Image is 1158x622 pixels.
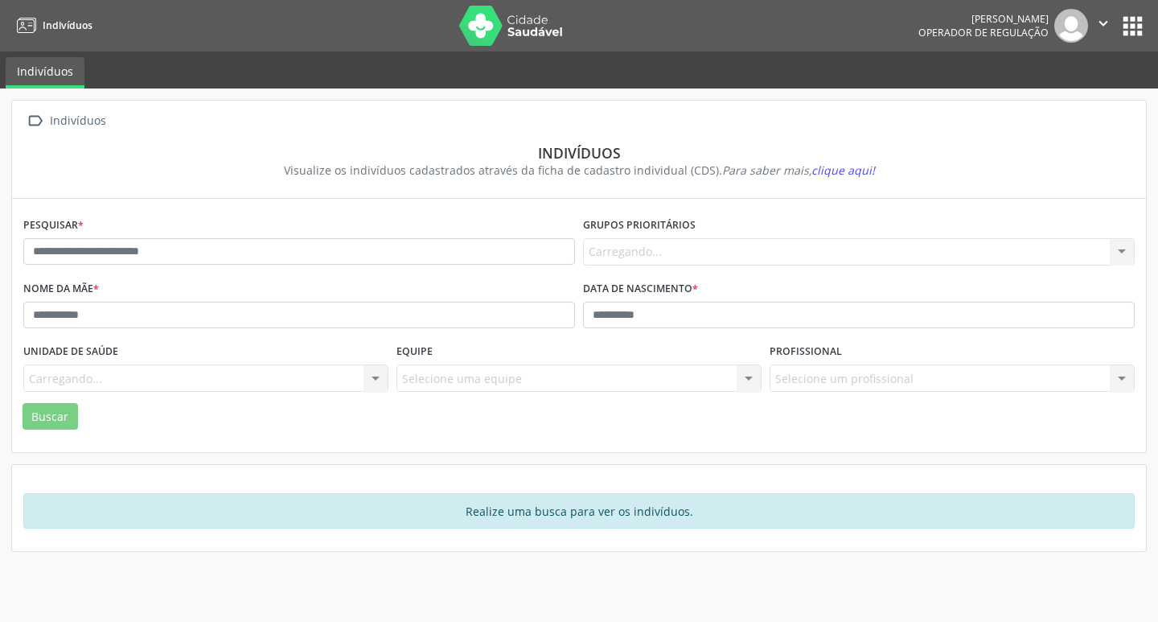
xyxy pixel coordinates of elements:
[1119,12,1147,40] button: apps
[583,277,698,302] label: Data de nascimento
[23,277,99,302] label: Nome da mãe
[23,109,47,133] i: 
[35,144,1123,162] div: Indivíduos
[35,162,1123,179] div: Visualize os indivíduos cadastrados através da ficha de cadastro individual (CDS).
[583,213,696,238] label: Grupos prioritários
[11,12,92,39] a: Indivíduos
[1094,14,1112,32] i: 
[1054,9,1088,43] img: img
[23,493,1135,529] div: Realize uma busca para ver os indivíduos.
[1088,9,1119,43] button: 
[23,340,118,365] label: Unidade de saúde
[918,26,1049,39] span: Operador de regulação
[23,213,84,238] label: Pesquisar
[918,12,1049,26] div: [PERSON_NAME]
[47,109,109,133] div: Indivíduos
[23,109,109,133] a:  Indivíduos
[43,19,92,32] span: Indivíduos
[811,163,875,178] span: clique aqui!
[770,340,842,365] label: Profissional
[23,403,78,430] button: Buscar
[396,340,433,365] label: Equipe
[6,57,84,89] a: Indivíduos
[722,163,875,178] i: Para saber mais,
